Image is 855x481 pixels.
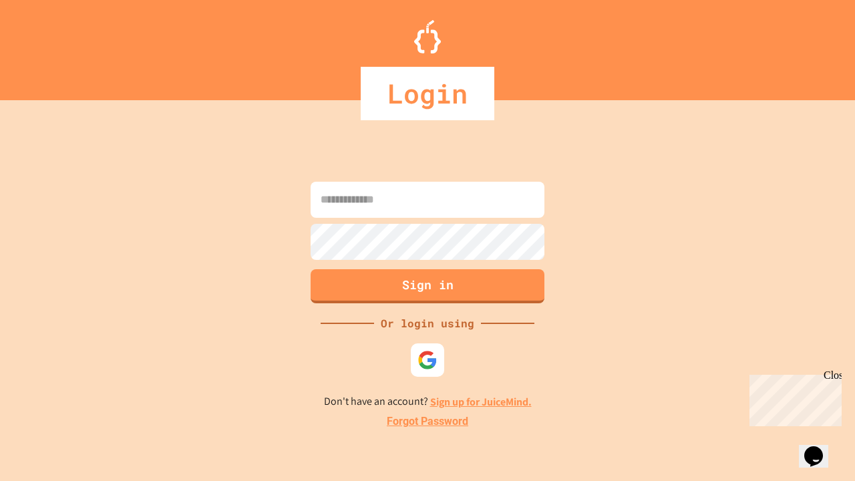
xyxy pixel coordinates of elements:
iframe: chat widget [744,369,842,426]
a: Sign up for JuiceMind. [430,395,532,409]
img: google-icon.svg [417,350,438,370]
div: Or login using [374,315,481,331]
p: Don't have an account? [324,393,532,410]
div: Chat with us now!Close [5,5,92,85]
button: Sign in [311,269,544,303]
a: Forgot Password [387,414,468,430]
iframe: chat widget [799,428,842,468]
div: Login [361,67,494,120]
img: Logo.svg [414,20,441,53]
